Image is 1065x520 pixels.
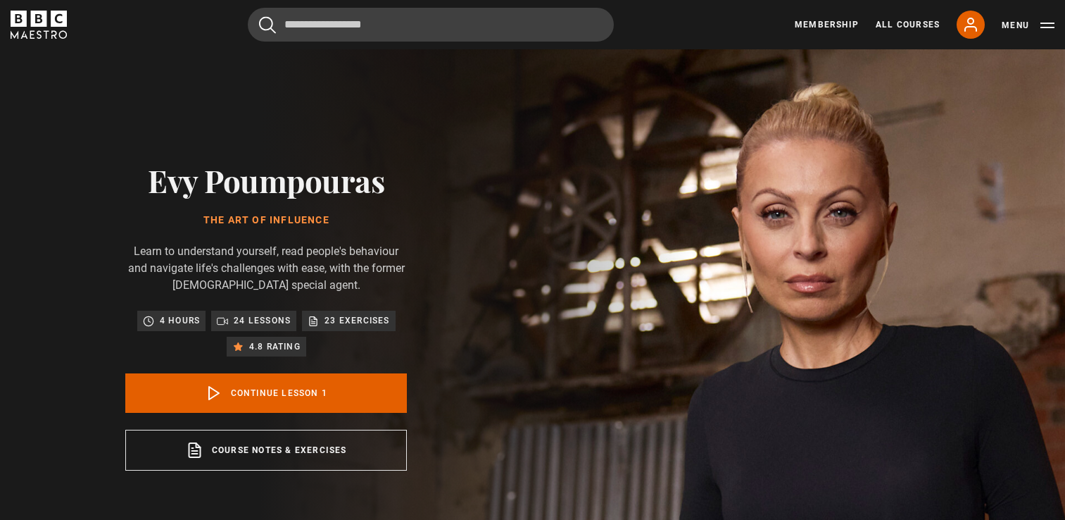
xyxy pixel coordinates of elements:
[324,314,389,328] p: 23 exercises
[160,314,200,328] p: 4 hours
[795,18,859,31] a: Membership
[876,18,940,31] a: All Courses
[259,16,276,34] button: Submit the search query
[248,8,614,42] input: Search
[125,215,407,226] h1: The Art of Influence
[1002,18,1054,32] button: Toggle navigation
[125,243,407,294] p: Learn to understand yourself, read people's behaviour and navigate life's challenges with ease, w...
[125,430,407,471] a: Course notes & exercises
[249,340,301,354] p: 4.8 rating
[11,11,67,39] svg: BBC Maestro
[125,373,407,413] a: Continue lesson 1
[234,314,291,328] p: 24 lessons
[125,162,407,198] h2: Evy Poumpouras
